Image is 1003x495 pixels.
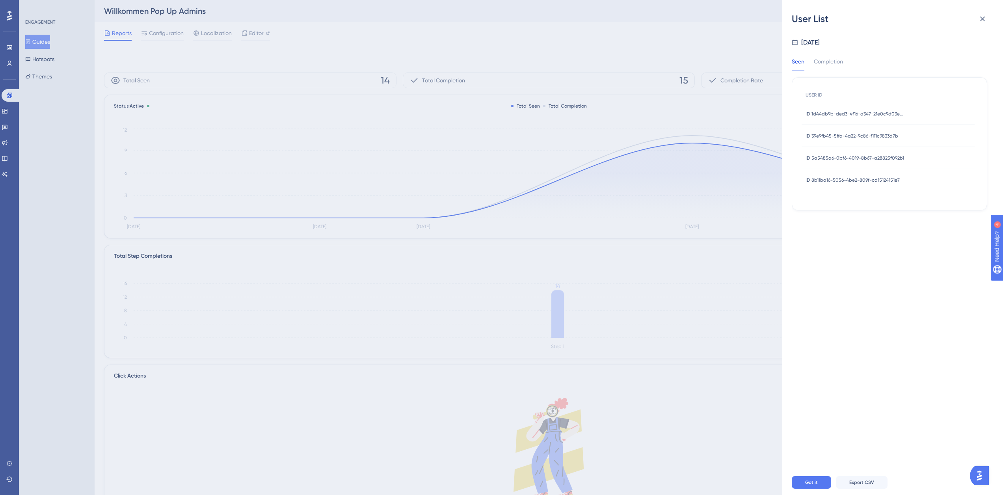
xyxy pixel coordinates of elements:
div: User List [792,13,994,25]
iframe: UserGuiding AI Assistant Launcher [970,464,994,488]
span: Got it [805,479,818,486]
span: Need Help? [19,2,49,11]
span: ID 1d44db9b-ded3-4f16-a347-21e0c9d03e93 [806,111,904,117]
div: [DATE] [801,38,820,47]
span: ID 39e9fb45-5ffa-4a22-9c86-f111c9833d7b [806,133,898,139]
div: Completion [814,57,843,71]
button: Got it [792,476,831,489]
span: ID 8b11ba16-5056-4be2-809f-cd15124151e7 [806,177,900,183]
div: Seen [792,57,804,71]
span: Export CSV [849,479,874,486]
div: 4 [55,4,57,10]
span: USER ID [806,92,822,98]
span: ID 5a5485a6-0bf6-4019-8b67-a28825f092b1 [806,155,904,161]
button: Export CSV [836,476,888,489]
